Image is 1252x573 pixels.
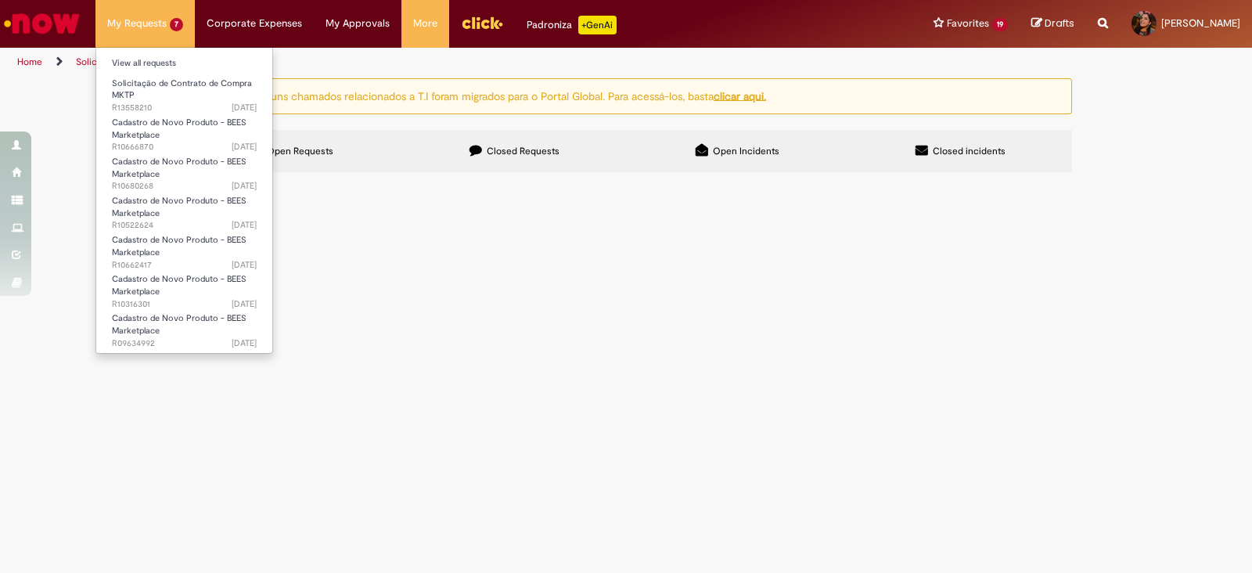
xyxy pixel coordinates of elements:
a: Drafts [1031,16,1074,31]
span: Closed incidents [933,145,1006,157]
span: Cadastro de Novo Produto - BEES Marketplace [112,195,246,219]
time: 16/08/2023 17:45:32 [232,298,257,310]
a: View all requests [96,55,272,72]
ul: Page breadcrumbs [12,48,823,77]
span: R10680268 [112,180,257,193]
span: Solicitação de Contrato de Compra MKTP [112,77,252,102]
span: [DATE] [232,298,257,310]
a: Open R10680268 : Cadastro de Novo Produto - BEES Marketplace [96,153,272,187]
span: R10666870 [112,141,257,153]
a: Open R13558210 : Solicitação de Contrato de Compra MKTP [96,75,272,109]
time: 13/03/2023 16:44:21 [232,337,257,349]
time: 09/11/2023 16:37:20 [232,180,257,192]
span: [DATE] [232,102,257,114]
img: ServiceNow [2,8,82,39]
span: Closed Requests [487,145,559,157]
span: Cadastro de Novo Produto - BEES Marketplace [112,156,246,180]
span: 19 [992,18,1008,31]
a: clicar aqui. [714,88,766,103]
span: [PERSON_NAME] [1161,16,1240,30]
time: 27/11/2023 14:54:33 [232,141,257,153]
span: My Requests [107,16,167,31]
a: Home [17,56,42,68]
span: More [413,16,437,31]
span: R10662417 [112,259,257,272]
span: Open Requests [267,145,333,157]
span: [DATE] [232,180,257,192]
span: R10316301 [112,298,257,311]
img: click_logo_yellow_360x200.png [461,11,503,34]
time: 09/11/2023 16:29:15 [232,219,257,231]
a: Open R10666870 : Cadastro de Novo Produto - BEES Marketplace [96,114,272,148]
span: Drafts [1045,16,1074,31]
ul: My Requests [95,47,273,354]
a: Solicitações [76,56,128,68]
a: Open R09634992 : Cadastro de Novo Produto - BEES Marketplace [96,310,272,344]
a: Open R10662417 : Cadastro de Novo Produto - BEES Marketplace [96,232,272,265]
span: Open Incidents [713,145,779,157]
div: Padroniza [527,16,617,34]
a: Open R10522624 : Cadastro de Novo Produto - BEES Marketplace [96,193,272,226]
span: [DATE] [232,219,257,231]
span: Cadastro de Novo Produto - BEES Marketplace [112,312,246,337]
time: 23/09/2025 10:40:24 [232,102,257,114]
span: Cadastro de Novo Produto - BEES Marketplace [112,117,246,141]
a: Open R10316301 : Cadastro de Novo Produto - BEES Marketplace [96,271,272,305]
time: 08/11/2023 16:50:04 [232,259,257,271]
span: [DATE] [232,337,257,349]
span: Corporate Expenses [207,16,302,31]
span: R09634992 [112,337,257,350]
span: My Approvals [326,16,390,31]
span: [DATE] [232,141,257,153]
span: Cadastro de Novo Produto - BEES Marketplace [112,234,246,258]
span: Cadastro de Novo Produto - BEES Marketplace [112,273,246,297]
span: 7 [170,18,183,31]
p: +GenAi [578,16,617,34]
ng-bind-html: Atenção: alguns chamados relacionados a T.I foram migrados para o Portal Global. Para acessá-los,... [210,88,766,103]
span: R13558210 [112,102,257,114]
span: [DATE] [232,259,257,271]
span: R10522624 [112,219,257,232]
span: Favorites [947,16,989,31]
